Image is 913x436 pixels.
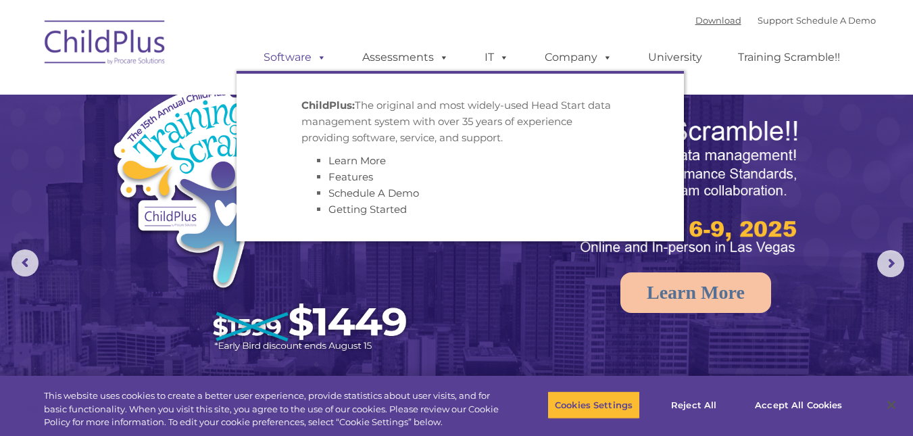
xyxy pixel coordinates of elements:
[651,391,736,419] button: Reject All
[547,391,640,419] button: Cookies Settings
[328,154,386,167] a: Learn More
[301,97,619,146] p: The original and most widely-used Head Start data management system with over 35 years of experie...
[188,145,245,155] span: Phone number
[531,44,626,71] a: Company
[758,15,793,26] a: Support
[38,11,173,78] img: ChildPlus by Procare Solutions
[724,44,854,71] a: Training Scramble!!
[877,390,906,420] button: Close
[635,44,716,71] a: University
[328,170,373,183] a: Features
[796,15,876,26] a: Schedule A Demo
[250,44,340,71] a: Software
[471,44,522,71] a: IT
[349,44,462,71] a: Assessments
[44,389,502,429] div: This website uses cookies to create a better user experience, provide statistics about user visit...
[301,99,355,112] strong: ChildPlus:
[188,89,229,99] span: Last name
[328,187,419,199] a: Schedule A Demo
[747,391,849,419] button: Accept All Cookies
[620,272,771,313] a: Learn More
[695,15,876,26] font: |
[328,203,407,216] a: Getting Started
[695,15,741,26] a: Download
